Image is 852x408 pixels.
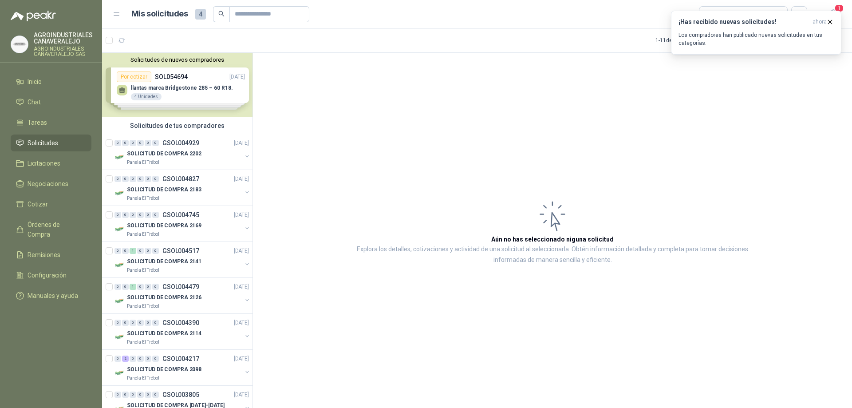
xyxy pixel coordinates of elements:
div: 0 [130,176,136,182]
a: Inicio [11,73,91,90]
p: Panela El Trébol [127,375,159,382]
img: Company Logo [114,332,125,342]
img: Company Logo [114,260,125,270]
img: Company Logo [11,36,28,53]
div: 0 [152,356,159,362]
p: SOLICITUD DE COMPRA 2141 [127,257,201,266]
a: 0 0 1 0 0 0 GSOL004479[DATE] Company LogoSOLICITUD DE COMPRA 2126Panela El Trébol [114,281,251,310]
a: 0 0 0 0 0 0 GSOL004745[DATE] Company LogoSOLICITUD DE COMPRA 2169Panela El Trébol [114,210,251,238]
p: SOLICITUD DE COMPRA 2114 [127,329,201,338]
p: SOLICITUD DE COMPRA 2126 [127,293,201,302]
div: 0 [122,320,129,326]
p: [DATE] [234,283,249,291]
p: Panela El Trébol [127,339,159,346]
span: Inicio [28,77,42,87]
img: Company Logo [114,296,125,306]
a: Configuración [11,267,91,284]
span: Remisiones [28,250,60,260]
span: Licitaciones [28,158,60,168]
p: Los compradores han publicado nuevas solicitudes en tus categorías. [678,31,834,47]
p: Panela El Trébol [127,267,159,274]
p: Panela El Trébol [127,159,159,166]
div: 0 [137,392,144,398]
div: 0 [152,176,159,182]
button: ¡Has recibido nuevas solicitudes!ahora Los compradores han publicado nuevas solicitudes en tus ca... [671,11,841,55]
a: Negociaciones [11,175,91,192]
p: [DATE] [234,211,249,219]
p: Explora los detalles, cotizaciones y actividad de una solicitud al seleccionarla. Obtén informaci... [342,244,763,265]
div: 0 [152,284,159,290]
img: Logo peakr [11,11,56,21]
p: GSOL004929 [162,140,199,146]
div: 0 [137,212,144,218]
span: ahora [813,18,827,26]
button: 1 [825,6,841,22]
span: Negociaciones [28,179,68,189]
span: Chat [28,97,41,107]
p: GSOL004217 [162,356,199,362]
div: 0 [130,392,136,398]
p: [DATE] [234,355,249,363]
p: GSOL004479 [162,284,199,290]
div: 2 [122,356,129,362]
img: Company Logo [114,224,125,234]
div: 0 [145,320,151,326]
div: 0 [114,212,121,218]
div: 0 [145,212,151,218]
span: Órdenes de Compra [28,220,83,239]
div: 0 [130,140,136,146]
p: [DATE] [234,391,249,399]
a: Manuales y ayuda [11,287,91,304]
p: [DATE] [234,139,249,147]
p: AGROINDUSTRIALES CAÑAVERALEJO SAS [34,46,93,57]
div: 0 [130,212,136,218]
p: GSOL003805 [162,392,199,398]
span: search [218,11,225,17]
div: 0 [122,176,129,182]
button: Solicitudes de nuevos compradores [106,56,249,63]
a: Solicitudes [11,135,91,151]
div: 0 [145,284,151,290]
div: 0 [114,248,121,254]
div: 0 [152,212,159,218]
div: 0 [145,248,151,254]
div: 1 [130,248,136,254]
p: [DATE] [234,319,249,327]
div: 0 [137,248,144,254]
div: Solicitudes de tus compradores [102,117,252,134]
a: 0 0 0 0 0 0 GSOL004929[DATE] Company LogoSOLICITUD DE COMPRA 2202Panela El Trébol [114,138,251,166]
div: 0 [130,356,136,362]
div: 0 [137,356,144,362]
div: 0 [152,320,159,326]
div: 1 [130,284,136,290]
span: 4 [195,9,206,20]
span: Configuración [28,270,67,280]
h3: ¡Has recibido nuevas solicitudes! [678,18,809,26]
div: 0 [145,392,151,398]
p: Panela El Trébol [127,231,159,238]
div: 0 [122,140,129,146]
p: SOLICITUD DE COMPRA 2169 [127,222,201,230]
div: 0 [114,284,121,290]
a: 0 2 0 0 0 0 GSOL004217[DATE] Company LogoSOLICITUD DE COMPRA 2098Panela El Trébol [114,353,251,382]
p: Panela El Trébol [127,303,159,310]
div: 0 [137,140,144,146]
h1: Mis solicitudes [131,8,188,20]
p: AGROINDUSTRIALES CAÑAVERALEJO [34,32,93,44]
img: Company Logo [114,368,125,378]
div: 0 [137,176,144,182]
a: Tareas [11,114,91,131]
div: 0 [122,248,129,254]
h3: Aún no has seleccionado niguna solicitud [491,234,614,244]
div: 0 [114,176,121,182]
a: Remisiones [11,246,91,263]
div: 0 [152,248,159,254]
div: 0 [114,320,121,326]
div: 0 [152,392,159,398]
p: SOLICITUD DE COMPRA 2183 [127,186,201,194]
span: 1 [834,4,844,12]
div: 0 [114,392,121,398]
div: 0 [122,392,129,398]
a: Chat [11,94,91,111]
p: GSOL004827 [162,176,199,182]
